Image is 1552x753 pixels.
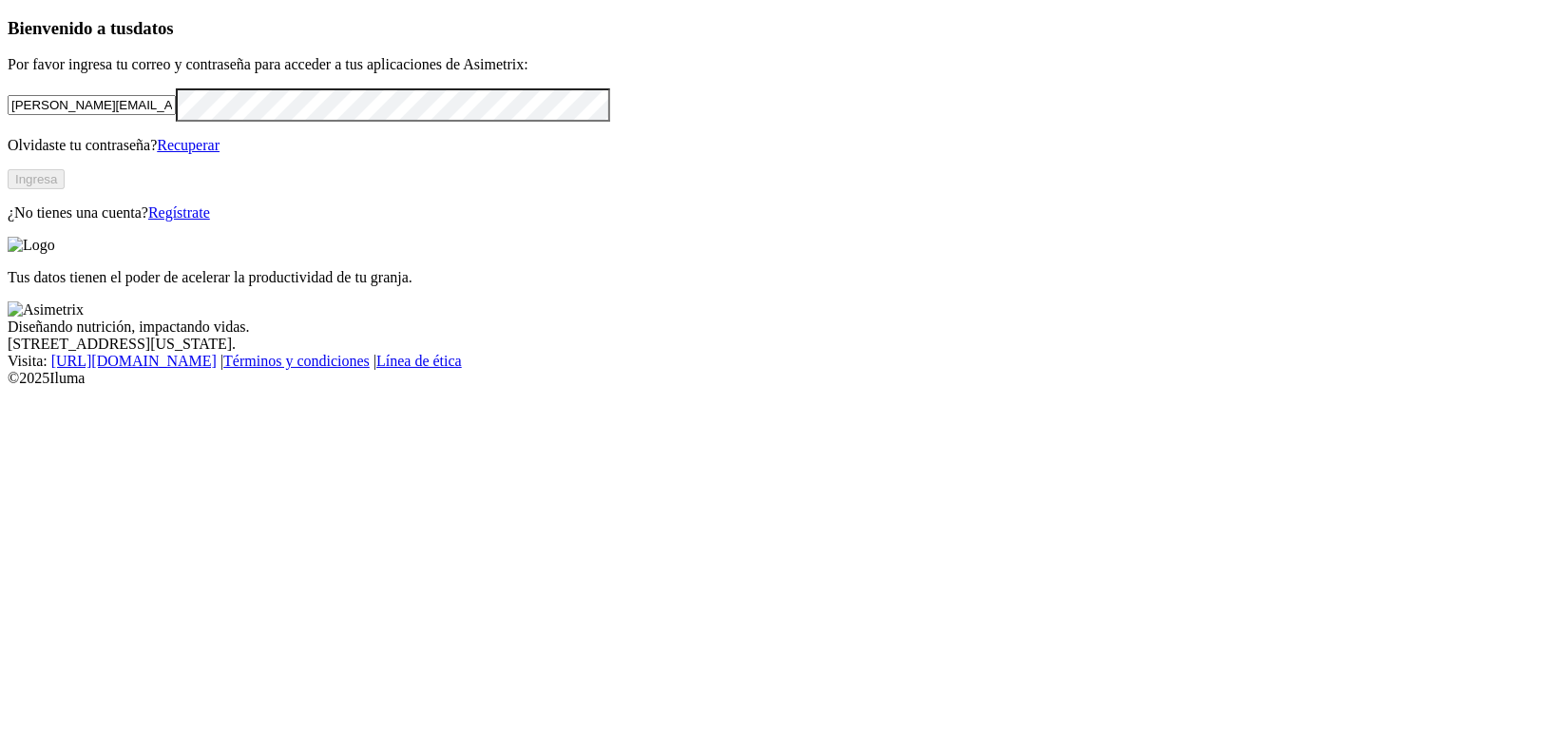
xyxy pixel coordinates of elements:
[8,319,1544,336] div: Diseñando nutrición, impactando vidas.
[8,237,55,254] img: Logo
[8,269,1544,286] p: Tus datos tienen el poder de acelerar la productividad de tu granja.
[8,301,84,319] img: Asimetrix
[8,336,1544,353] div: [STREET_ADDRESS][US_STATE].
[8,169,65,189] button: Ingresa
[8,137,1544,154] p: Olvidaste tu contraseña?
[223,353,370,369] a: Términos y condiciones
[148,204,210,221] a: Regístrate
[8,56,1544,73] p: Por favor ingresa tu correo y contraseña para acceder a tus aplicaciones de Asimetrix:
[8,353,1544,370] div: Visita : | |
[133,18,174,38] span: datos
[8,18,1544,39] h3: Bienvenido a tus
[157,137,220,153] a: Recuperar
[51,353,217,369] a: [URL][DOMAIN_NAME]
[8,370,1544,387] div: © 2025 Iluma
[376,353,462,369] a: Línea de ética
[8,204,1544,222] p: ¿No tienes una cuenta?
[8,95,176,115] input: Tu correo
